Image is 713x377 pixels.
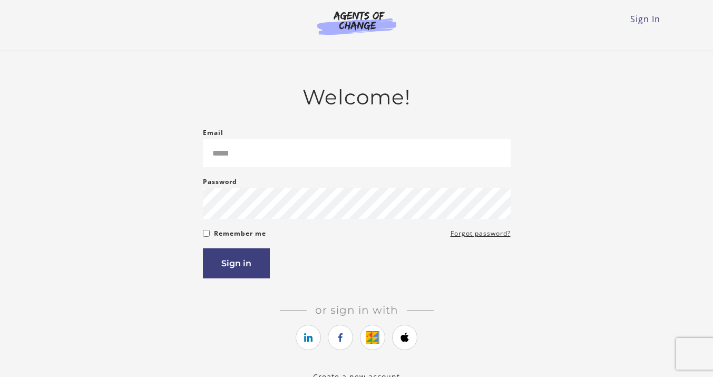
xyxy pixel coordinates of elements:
a: Forgot password? [451,227,511,240]
a: https://courses.thinkific.com/users/auth/linkedin?ss%5Breferral%5D=&ss%5Buser_return_to%5D=&ss%5B... [296,325,321,350]
a: https://courses.thinkific.com/users/auth/google?ss%5Breferral%5D=&ss%5Buser_return_to%5D=&ss%5Bvi... [360,325,385,350]
a: Sign In [630,13,660,25]
label: Remember me [214,227,266,240]
label: Email [203,127,223,139]
button: Sign in [203,248,270,278]
a: https://courses.thinkific.com/users/auth/apple?ss%5Breferral%5D=&ss%5Buser_return_to%5D=&ss%5Bvis... [392,325,417,350]
a: https://courses.thinkific.com/users/auth/facebook?ss%5Breferral%5D=&ss%5Buser_return_to%5D=&ss%5B... [328,325,353,350]
label: Password [203,176,237,188]
h2: Welcome! [203,85,511,110]
img: Agents of Change Logo [306,11,407,35]
span: Or sign in with [307,304,407,316]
